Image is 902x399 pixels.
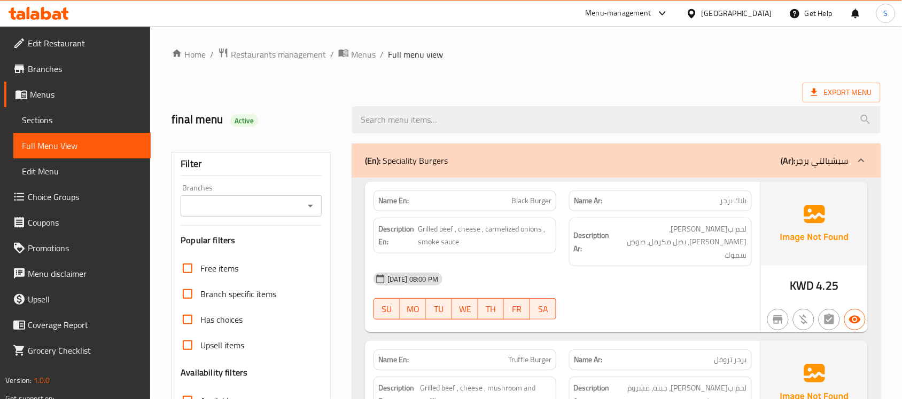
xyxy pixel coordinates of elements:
a: Choice Groups [4,184,151,210]
strong: Name En: [378,354,409,365]
span: [DATE] 08:00 PM [383,274,442,284]
button: Open [303,198,318,213]
span: KWD [790,275,814,296]
span: Export Menu [803,83,881,102]
div: Active [230,114,258,127]
span: Edit Menu [22,165,142,178]
a: Full Menu View [13,133,151,158]
div: Menu-management [586,7,651,20]
strong: Name Ar: [574,354,603,365]
p: Speciality Burgers [365,154,448,167]
a: Menu disclaimer [4,261,151,286]
span: Branch specific items [200,288,276,300]
span: Promotions [28,242,142,254]
span: Coupons [28,216,142,229]
li: / [210,48,214,61]
a: Sections [13,107,151,133]
span: 4.25 [817,275,839,296]
a: Home [172,48,206,61]
button: TU [426,298,452,320]
nav: breadcrumb [172,47,881,61]
strong: Name Ar: [574,195,603,206]
span: Upsell items [200,339,244,352]
strong: Description Ar: [574,229,610,255]
button: WE [452,298,478,320]
a: Coverage Report [4,312,151,338]
h3: Popular filters [181,234,322,246]
h3: Availability filters [181,366,247,379]
span: برجر تروفل [714,354,747,365]
span: TU [430,301,448,317]
span: Menus [30,88,142,101]
span: S [884,7,888,19]
span: Has choices [200,313,243,326]
a: Branches [4,56,151,82]
span: MO [405,301,422,317]
button: Purchased item [793,309,814,330]
span: Grocery Checklist [28,344,142,357]
span: Menu disclaimer [28,267,142,280]
span: Grilled beef , cheese , carmelized onions , smoke sauce [418,222,551,249]
a: Edit Restaurant [4,30,151,56]
span: Upsell [28,293,142,306]
span: Export Menu [811,86,872,99]
button: TH [478,298,504,320]
span: TH [483,301,500,317]
span: Active [230,116,258,126]
span: SA [534,301,552,317]
button: Not has choices [819,309,840,330]
strong: Name En: [378,195,409,206]
span: Coverage Report [28,318,142,331]
a: Edit Menu [13,158,151,184]
a: Grocery Checklist [4,338,151,363]
div: (En): Speciality Burgers(Ar):سبشيالتي برجر [352,143,881,178]
span: Black Burger [511,195,551,206]
button: SU [374,298,400,320]
span: FR [508,301,526,317]
span: SU [378,301,396,317]
a: Menus [338,47,376,61]
p: سبشيالتي برجر [781,154,849,167]
span: 1.0.0 [33,373,50,387]
span: Version: [5,373,32,387]
span: Menus [351,48,376,61]
span: Choice Groups [28,190,142,203]
span: Truffle Burger [508,354,551,365]
button: MO [400,298,426,320]
span: Sections [22,114,142,126]
li: / [330,48,334,61]
span: Branches [28,62,142,75]
a: Coupons [4,210,151,235]
span: WE [456,301,474,317]
img: Ae5nvW7+0k+MAAAAAElFTkSuQmCC [761,182,868,265]
span: لحم بقري مشوي، جبن، بصل مكرمل، صوص سموك [612,222,747,262]
h2: final menu [172,111,339,127]
a: Restaurants management [218,47,326,61]
button: Available [844,309,866,330]
span: Full menu view [388,48,443,61]
button: FR [504,298,530,320]
div: Filter [181,153,322,175]
span: Restaurants management [231,48,326,61]
b: (Ar): [781,153,796,169]
b: (En): [365,153,380,169]
button: SA [530,298,556,320]
span: Full Menu View [22,139,142,152]
div: [GEOGRAPHIC_DATA] [702,7,772,19]
li: / [380,48,384,61]
a: Menus [4,82,151,107]
a: Promotions [4,235,151,261]
a: Upsell [4,286,151,312]
strong: Description En: [378,222,416,249]
span: بلاك برجر [720,195,747,206]
button: Not branch specific item [767,309,789,330]
span: Edit Restaurant [28,37,142,50]
input: search [352,106,881,133]
span: Free items [200,262,238,275]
